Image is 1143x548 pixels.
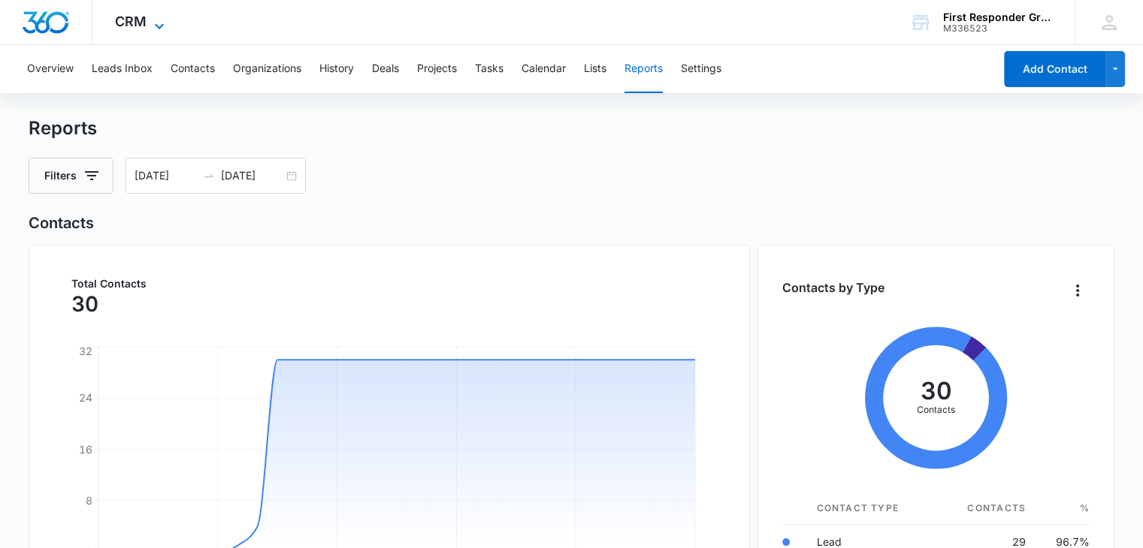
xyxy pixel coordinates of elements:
[943,23,1053,34] div: account id
[221,167,283,184] input: End date
[372,45,399,93] button: Deals
[522,45,566,93] button: Calendar
[86,494,92,507] tspan: 8
[27,45,74,93] button: Overview
[71,279,147,289] p: Total Contacts
[203,170,215,182] span: swap-right
[475,45,503,93] button: Tasks
[1038,492,1090,525] th: %
[79,344,92,357] tspan: 32
[79,391,92,404] tspan: 24
[804,492,945,525] th: Contact Type
[233,45,301,93] button: Organizations
[417,45,457,93] button: Projects
[319,45,354,93] button: History
[135,167,197,184] input: Start date
[945,492,1038,525] th: Contacts
[171,45,215,93] button: Contacts
[29,117,97,140] h1: Reports
[79,442,92,455] tspan: 16
[1004,51,1105,87] button: Add Contact
[29,158,113,194] button: Filters
[92,45,153,93] button: Leads Inbox
[1066,279,1090,303] button: Overflow Menu
[203,170,215,182] span: to
[71,292,98,316] p: 30
[584,45,606,93] button: Lists
[782,279,884,297] h3: Contacts by Type
[624,45,663,93] button: Reports
[943,11,1053,23] div: account name
[29,212,1114,234] h2: Contacts
[115,14,147,29] span: CRM
[681,45,721,93] button: Settings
